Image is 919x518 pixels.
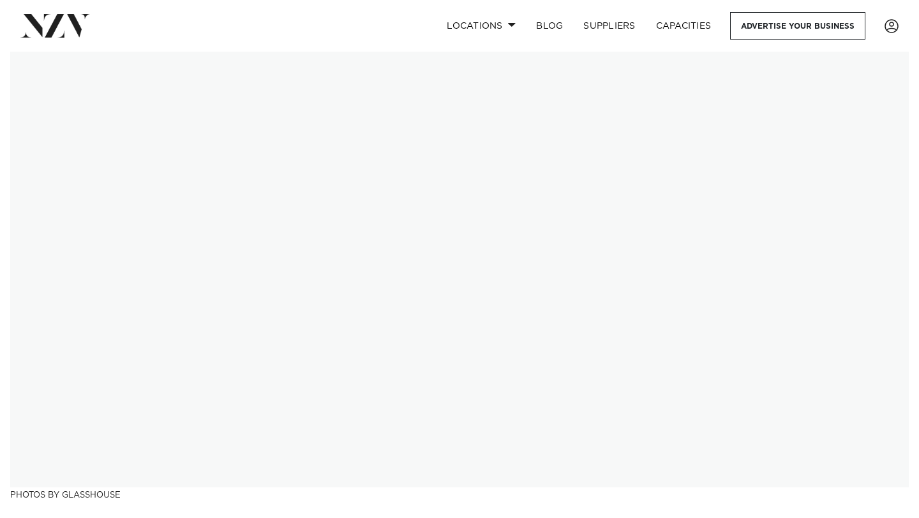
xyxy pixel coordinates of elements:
a: Advertise your business [730,12,865,40]
img: nzv-logo.png [20,14,90,37]
h3: Photos by Glasshouse [10,487,909,501]
a: Locations [437,12,526,40]
a: BLOG [526,12,573,40]
a: Capacities [646,12,722,40]
a: SUPPLIERS [573,12,645,40]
